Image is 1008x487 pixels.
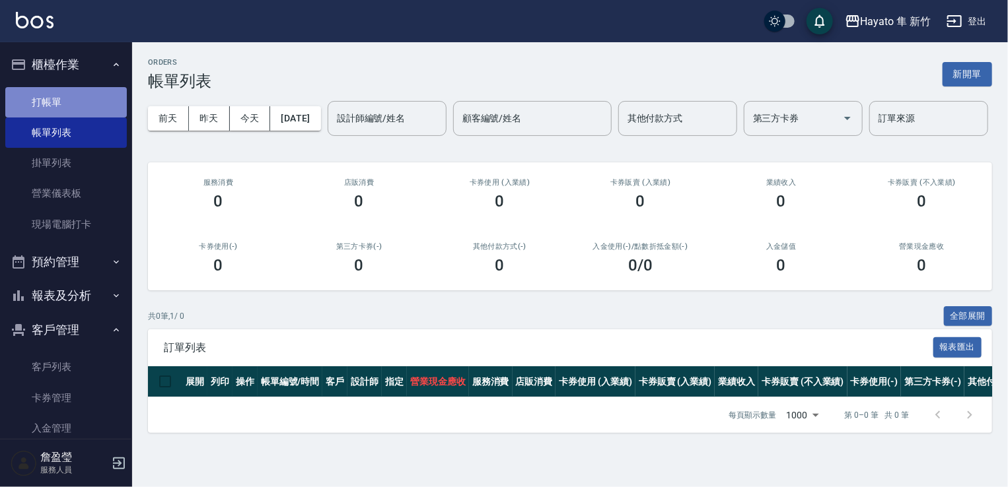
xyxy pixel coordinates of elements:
div: 1000 [781,397,824,433]
a: 掛單列表 [5,148,127,178]
h3: 0 [214,192,223,211]
th: 卡券使用 (入業績) [556,366,635,397]
th: 展開 [182,366,207,397]
button: 預約管理 [5,245,127,279]
p: 每頁顯示數量 [729,409,776,421]
button: 登出 [941,9,992,34]
th: 營業現金應收 [407,366,469,397]
th: 第三方卡券(-) [901,366,964,397]
button: 前天 [148,106,189,131]
p: 第 0–0 筆 共 0 筆 [845,409,909,421]
h2: 卡券販賣 (入業績) [586,178,695,187]
h3: 0 /0 [628,256,653,275]
h3: 帳單列表 [148,72,211,90]
button: 新開單 [943,62,992,86]
h2: 營業現金應收 [867,242,976,251]
h3: 0 [918,256,927,275]
h2: 業績收入 [727,178,836,187]
a: 客戶列表 [5,352,127,382]
h3: 0 [918,192,927,211]
th: 設計師 [347,366,382,397]
button: Open [837,108,858,129]
th: 卡券販賣 (不入業績) [758,366,847,397]
p: 服務人員 [40,464,108,476]
img: Person [11,450,37,476]
a: 帳單列表 [5,117,127,148]
h5: 詹盈瑩 [40,451,108,464]
h2: ORDERS [148,58,211,67]
button: 昨天 [189,106,230,131]
h3: 0 [214,256,223,275]
a: 報表匯出 [933,341,982,353]
button: 客戶管理 [5,313,127,347]
h3: 0 [355,256,364,275]
div: Hayato 隼 新竹 [861,13,931,30]
h3: 0 [495,192,505,211]
th: 店販消費 [513,366,556,397]
th: 卡券使用(-) [847,366,902,397]
h2: 卡券販賣 (不入業績) [867,178,976,187]
button: 報表及分析 [5,278,127,313]
h3: 服務消費 [164,178,273,187]
button: 櫃檯作業 [5,48,127,82]
button: 今天 [230,106,271,131]
a: 新開單 [943,67,992,80]
a: 入金管理 [5,413,127,443]
img: Logo [16,12,54,28]
button: [DATE] [270,106,320,131]
h2: 其他付款方式(-) [445,242,554,251]
th: 卡券販賣 (入業績) [635,366,715,397]
h3: 0 [777,256,786,275]
th: 服務消費 [469,366,513,397]
th: 列印 [207,366,233,397]
a: 打帳單 [5,87,127,117]
th: 業績收入 [715,366,758,397]
h2: 入金使用(-) /點數折抵金額(-) [586,242,695,251]
h3: 0 [636,192,645,211]
button: save [807,8,833,34]
h2: 第三方卡券(-) [305,242,414,251]
h3: 0 [777,192,786,211]
h2: 卡券使用 (入業績) [445,178,554,187]
button: 報表匯出 [933,337,982,358]
h3: 0 [495,256,505,275]
th: 帳單編號/時間 [258,366,323,397]
h3: 0 [355,192,364,211]
a: 現場電腦打卡 [5,209,127,240]
th: 操作 [233,366,258,397]
th: 指定 [382,366,407,397]
span: 訂單列表 [164,341,933,354]
button: 全部展開 [944,306,993,327]
p: 共 0 筆, 1 / 0 [148,310,184,322]
h2: 入金儲值 [727,242,836,251]
h2: 卡券使用(-) [164,242,273,251]
a: 營業儀表板 [5,178,127,209]
button: Hayato 隼 新竹 [840,8,936,35]
h2: 店販消費 [305,178,414,187]
th: 客戶 [322,366,347,397]
a: 卡券管理 [5,383,127,413]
